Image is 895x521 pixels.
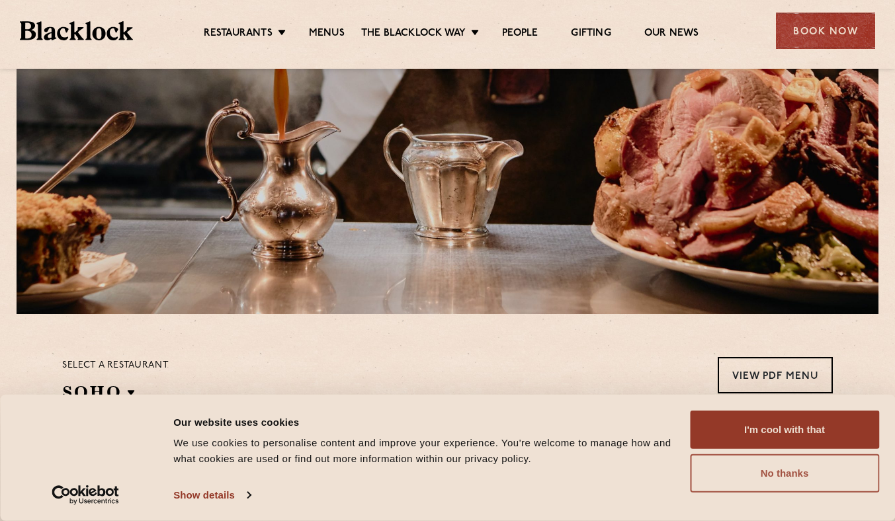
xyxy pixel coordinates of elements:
[28,485,144,505] a: Usercentrics Cookiebot - opens in a new window
[173,485,250,505] a: Show details
[309,27,345,42] a: Menus
[776,13,875,49] div: Book Now
[62,357,169,374] p: Select a restaurant
[502,27,538,42] a: People
[690,454,879,493] button: No thanks
[690,411,879,449] button: I'm cool with that
[173,435,675,467] div: We use cookies to personalise content and improve your experience. You're welcome to manage how a...
[173,414,675,430] div: Our website uses cookies
[644,27,699,42] a: Our News
[204,27,273,42] a: Restaurants
[718,357,833,393] a: View PDF Menu
[62,381,135,411] h2: SOHO
[361,27,466,42] a: The Blacklock Way
[571,27,611,42] a: Gifting
[20,21,133,40] img: BL_Textured_Logo-footer-cropped.svg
